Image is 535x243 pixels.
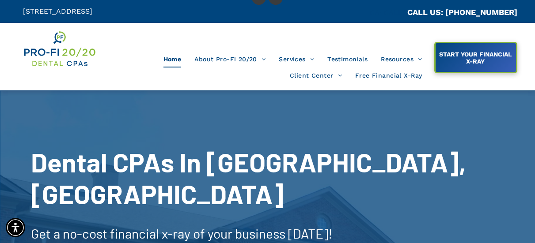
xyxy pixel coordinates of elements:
[31,146,466,209] span: Dental CPAs In [GEOGRAPHIC_DATA], [GEOGRAPHIC_DATA]
[407,7,517,17] a: CALL US: [PHONE_NUMBER]
[434,42,518,73] a: START YOUR FINANCIAL X-RAY
[436,46,515,69] span: START YOUR FINANCIAL X-RAY
[23,30,96,68] img: Get Dental CPA Consulting, Bookkeeping, & Bank Loans
[63,225,190,241] span: no-cost financial x-ray
[188,51,272,67] a: About Pro-Fi 20/20
[6,218,25,237] div: Accessibility Menu
[370,8,407,17] span: CA::CALLC
[31,225,60,241] span: Get a
[157,51,188,67] a: Home
[349,67,429,84] a: Free Financial X-Ray
[272,51,321,67] a: Services
[374,51,429,67] a: Resources
[193,225,333,241] span: of your business [DATE]!
[321,51,374,67] a: Testimonials
[283,67,349,84] a: Client Center
[23,7,92,15] span: [STREET_ADDRESS]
